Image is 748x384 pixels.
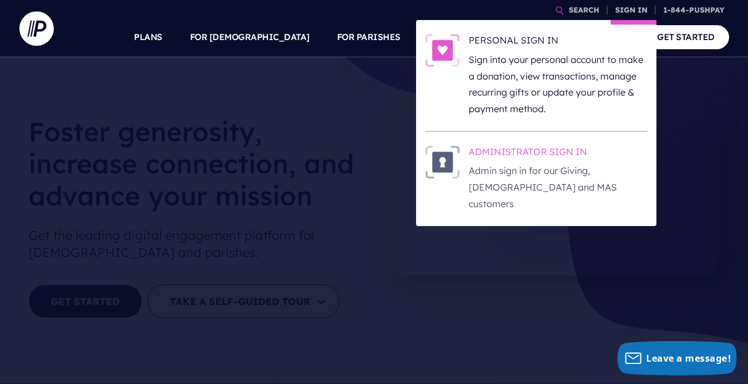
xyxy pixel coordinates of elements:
a: FOR [DEMOGRAPHIC_DATA] [190,17,310,57]
a: COMPANY [573,17,616,57]
img: ADMINISTRATOR SIGN IN - Illustration [425,145,460,179]
span: Leave a message! [646,352,731,365]
a: PERSONAL SIGN IN - Illustration PERSONAL SIGN IN Sign into your personal account to make a donati... [425,34,647,117]
a: FOR PARISHES [337,17,401,57]
a: PLANS [134,17,163,57]
a: SOLUTIONS [428,17,479,57]
h6: PERSONAL SIGN IN [469,34,647,51]
p: Admin sign in for our Giving, [DEMOGRAPHIC_DATA] and MAS customers [469,163,647,212]
p: Sign into your personal account to make a donation, view transactions, manage recurring gifts or ... [469,52,647,117]
button: Leave a message! [618,341,737,375]
a: GET STARTED [643,25,729,49]
h6: ADMINISTRATOR SIGN IN [469,145,647,163]
a: EXPLORE [506,17,546,57]
a: ADMINISTRATOR SIGN IN - Illustration ADMINISTRATOR SIGN IN Admin sign in for our Giving, [DEMOGRA... [425,145,647,212]
img: PERSONAL SIGN IN - Illustration [425,34,460,67]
